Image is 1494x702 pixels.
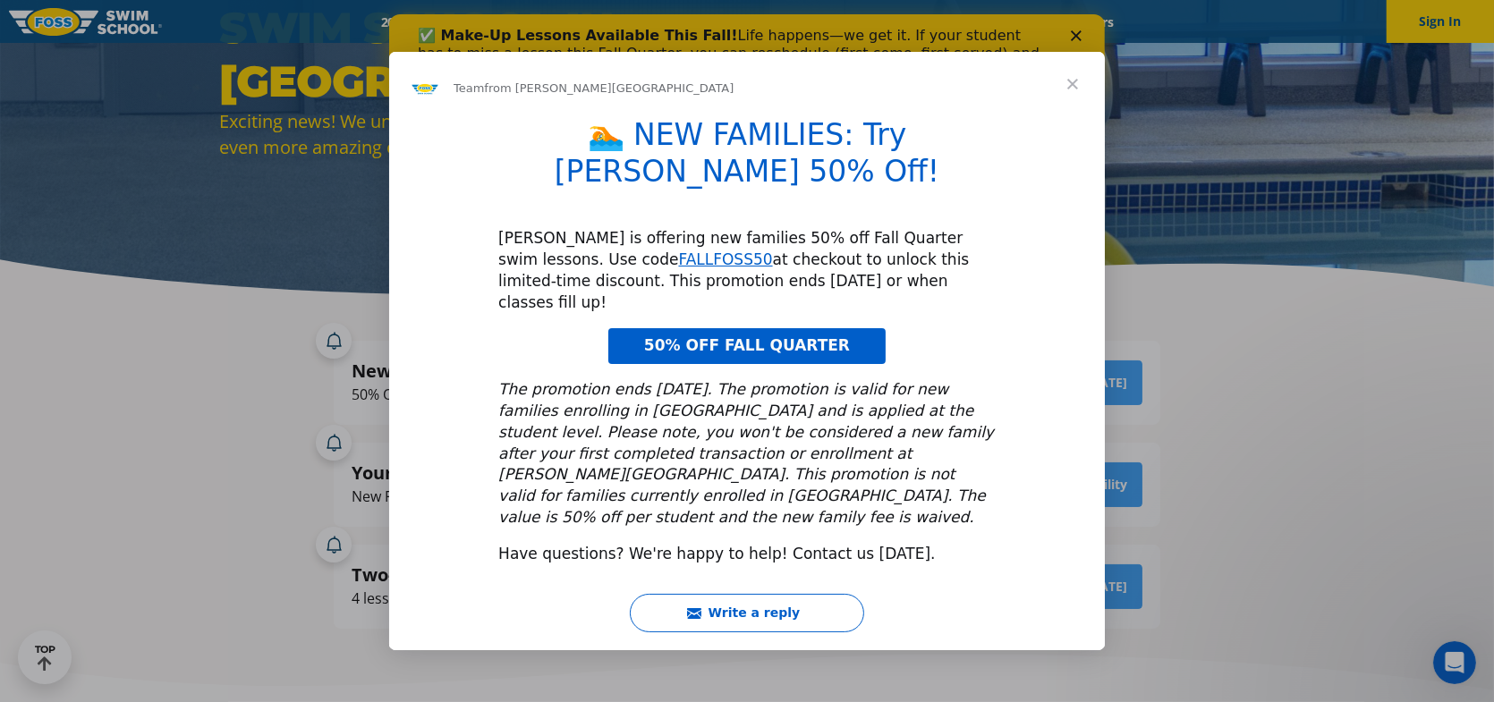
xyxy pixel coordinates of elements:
div: Have questions? We're happy to help! Contact us [DATE]. [498,544,996,565]
span: Close [1040,52,1105,116]
span: 50% OFF FALL QUARTER [644,336,850,354]
a: FALLFOSS50 [679,250,773,268]
span: Team [454,81,484,95]
span: from [PERSON_NAME][GEOGRAPHIC_DATA] [484,81,734,95]
b: ✅ Make-Up Lessons Available This Fall! [29,13,349,30]
img: Profile image for Team [411,73,439,102]
div: [PERSON_NAME] is offering new families 50% off Fall Quarter swim lessons. Use code at checkout to... [498,228,996,313]
div: Life happens—we get it. If your student has to miss a lesson this Fall Quarter, you can reschedul... [29,13,658,84]
button: Write a reply [630,594,864,632]
i: The promotion ends [DATE]. The promotion is valid for new families enrolling in [GEOGRAPHIC_DATA]... [498,380,994,526]
a: 50% OFF FALL QUARTER [608,328,886,364]
h1: 🏊 NEW FAMILIES: Try [PERSON_NAME] 50% Off! [498,117,996,201]
div: Close [682,16,700,27]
